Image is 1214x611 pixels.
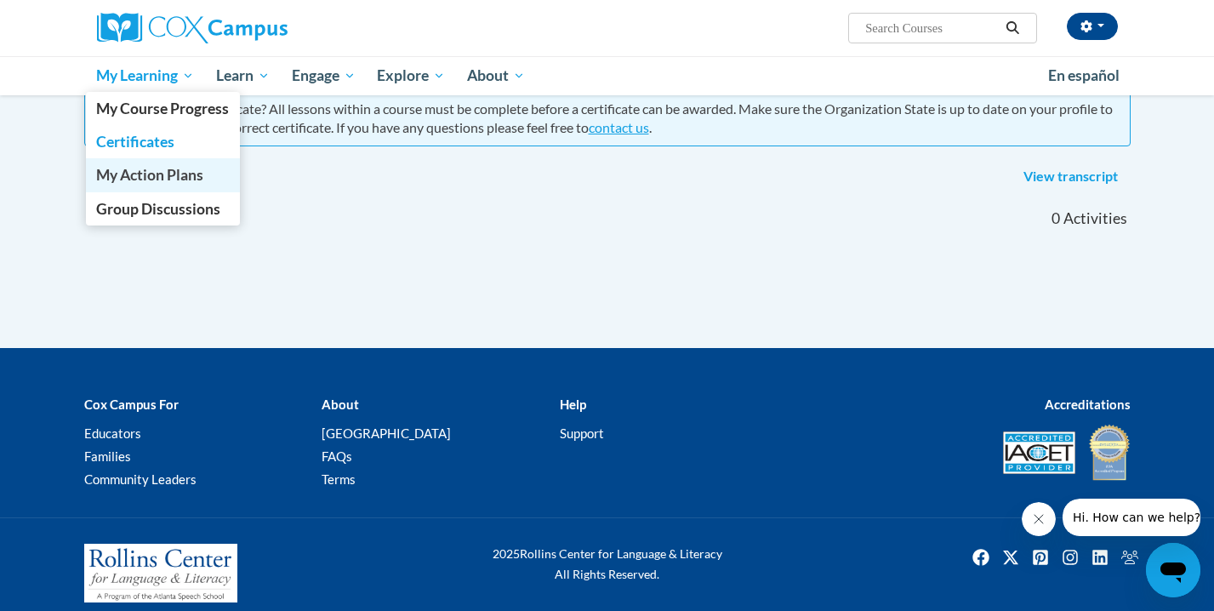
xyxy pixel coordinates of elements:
[493,546,520,561] span: 2025
[292,66,356,86] span: Engage
[589,119,649,135] a: contact us
[1067,13,1118,40] button: Account Settings
[560,425,604,441] a: Support
[1011,163,1131,191] a: View transcript
[322,425,451,441] a: [GEOGRAPHIC_DATA]
[84,397,179,412] b: Cox Campus For
[456,56,536,95] a: About
[322,448,352,464] a: FAQs
[86,56,206,95] a: My Learning
[1037,58,1131,94] a: En español
[967,544,995,571] a: Facebook
[1027,544,1054,571] a: Pinterest
[1022,502,1056,536] iframe: Close message
[377,66,445,86] span: Explore
[1116,544,1143,571] img: Facebook group icon
[1027,544,1054,571] img: Pinterest icon
[1063,499,1200,536] iframe: Message from company
[1057,544,1084,571] img: Instagram icon
[997,544,1024,571] a: Twitter
[1057,544,1084,571] a: Instagram
[1000,18,1025,38] button: Search
[96,66,194,86] span: My Learning
[1003,431,1075,474] img: Accredited IACET® Provider
[205,56,281,95] a: Learn
[467,66,525,86] span: About
[560,397,586,412] b: Help
[96,166,203,184] span: My Action Plans
[84,448,131,464] a: Families
[84,425,141,441] a: Educators
[86,92,241,125] a: My Course Progress
[322,471,356,487] a: Terms
[86,158,241,191] a: My Action Plans
[1086,544,1114,571] img: LinkedIn icon
[97,13,288,43] img: Cox Campus
[96,100,229,117] span: My Course Progress
[84,544,237,603] img: Rollins Center for Language & Literacy - A Program of the Atlanta Speech School
[71,56,1143,95] div: Main menu
[1088,423,1131,483] img: IDA® Accredited
[97,13,420,43] a: Cox Campus
[322,397,359,412] b: About
[1052,209,1060,228] span: 0
[1048,66,1120,84] span: En español
[997,544,1024,571] img: Twitter icon
[366,56,456,95] a: Explore
[1086,544,1114,571] a: Linkedin
[1045,397,1131,412] b: Accreditations
[1116,544,1143,571] a: Facebook Group
[145,100,1113,137] div: Missing a certificate? All lessons within a course must be complete before a certificate can be a...
[96,133,174,151] span: Certificates
[84,471,197,487] a: Community Leaders
[96,200,220,218] span: Group Discussions
[1063,209,1127,228] span: Activities
[429,544,786,585] div: Rollins Center for Language & Literacy All Rights Reserved.
[1146,543,1200,597] iframe: Button to launch messaging window
[86,192,241,226] a: Group Discussions
[281,56,367,95] a: Engage
[86,125,241,158] a: Certificates
[967,544,995,571] img: Facebook icon
[216,66,270,86] span: Learn
[863,18,1000,38] input: Search Courses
